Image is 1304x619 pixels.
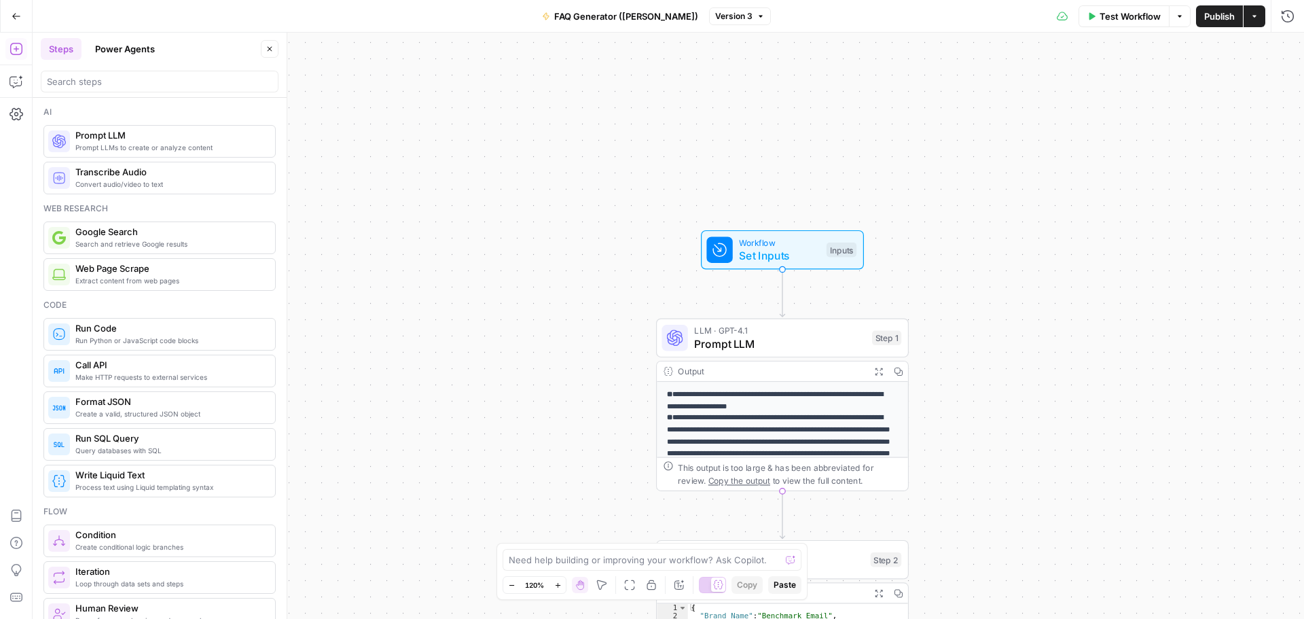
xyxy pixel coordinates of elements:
button: FAQ Generator ([PERSON_NAME]) [534,5,706,27]
span: Make HTTP requests to external services [75,372,264,383]
button: Steps [41,38,81,60]
div: Step 2 [871,552,902,567]
button: Paste [768,576,801,594]
span: Set Inputs [739,247,820,264]
span: Web Page Scrape [75,262,264,275]
span: Run Code [75,321,264,335]
span: Query databases with SQL [75,445,264,456]
span: Test Workflow [1100,10,1161,23]
div: Step 1 [872,331,901,346]
div: Flow [43,506,276,518]
span: Paste [774,579,796,591]
span: FAQ Generator ([PERSON_NAME]) [554,10,698,23]
button: Test Workflow [1079,5,1169,27]
span: Extract content from web pages [75,275,264,286]
span: Version 3 [715,10,753,22]
span: Copy [737,579,757,591]
div: Inputs [827,243,856,258]
g: Edge from step_1 to step_2 [780,491,784,539]
span: Copy the output [708,476,770,485]
div: This output is too large & has been abbreviated for review. to view the full content. [678,461,901,487]
button: Power Agents [87,38,163,60]
button: Copy [731,576,763,594]
span: Create conditional logic branches [75,542,264,552]
span: Iteration [75,565,264,578]
span: Write Liquid Text [75,468,264,482]
input: Search steps [47,75,272,88]
span: Convert audio/video to text [75,179,264,190]
div: Web research [43,202,276,215]
span: Loop through data sets and steps [75,578,264,589]
span: Transcribe Audio [75,165,264,179]
span: Process text using Liquid templating syntax [75,482,264,493]
button: Version 3 [709,7,771,25]
span: Call API [75,358,264,372]
div: Ai [43,106,276,118]
span: Workflow [739,236,820,249]
div: WorkflowSet InputsInputs [656,230,909,270]
span: Prompt LLMs to create or analyze content [75,142,264,153]
span: Publish [1204,10,1235,23]
div: Code [43,299,276,311]
span: Human Review [75,601,264,615]
span: LLM · GPT-4.1 [694,324,865,337]
span: Prompt LLM [694,336,865,352]
span: Format JSON [75,395,264,408]
span: Condition [75,528,264,542]
div: Output [678,365,864,378]
span: Run Python or JavaScript code blocks [75,335,264,346]
span: Google Search [75,225,264,238]
span: Create a valid, structured JSON object [75,408,264,419]
button: Publish [1196,5,1243,27]
span: 120% [525,580,544,590]
span: Toggle code folding, rows 1 through 4 [678,604,687,612]
div: 1 [657,604,688,612]
span: Run SQL Query [75,431,264,445]
span: Search and retrieve Google results [75,238,264,249]
span: Prompt LLM [75,128,264,142]
g: Edge from start to step_1 [780,270,784,317]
